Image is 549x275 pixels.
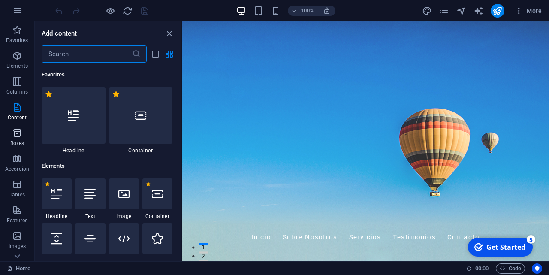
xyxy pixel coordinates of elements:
[466,263,489,274] h6: Session time
[75,213,105,220] span: Text
[105,6,115,16] button: Click here to leave preview mode and continue editing
[142,178,172,220] div: Container
[422,6,432,16] i: Design (Ctrl+Alt+Y)
[42,161,172,171] h6: Elements
[500,263,521,274] span: Code
[109,147,173,154] span: Container
[439,6,449,16] i: Pages (Ctrl+Alt+S)
[61,1,70,9] div: 5
[422,6,432,16] button: design
[20,260,30,263] button: 1
[42,70,172,80] h6: Favorites
[474,6,484,16] button: text_generator
[7,263,30,274] a: Click to cancel selection. Double-click to open Pages
[515,6,542,15] span: More
[146,182,151,187] span: Remove from favorites
[439,6,449,16] button: pages
[10,140,24,147] p: Boxes
[5,166,29,172] p: Accordion
[492,6,502,16] i: Publish
[42,213,72,220] span: Headline
[288,6,318,16] button: 100%
[491,4,504,18] button: publish
[532,263,542,274] button: Usercentrics
[109,213,139,220] span: Image
[456,6,466,16] i: Navigator
[42,28,77,39] h6: Add content
[6,37,28,44] p: Favorites
[112,91,120,98] span: Remove from favorites
[7,217,27,224] p: Features
[474,6,483,16] i: AI Writer
[42,147,106,154] span: Headline
[123,6,133,16] i: Reload page
[164,49,174,59] button: grid-view
[42,178,72,220] div: Headline
[9,243,26,250] p: Images
[511,4,545,18] button: More
[150,49,160,59] button: list-view
[164,28,174,39] button: close panel
[481,265,483,272] span: :
[6,88,28,95] p: Columns
[45,91,52,98] span: Remove from favorites
[109,178,139,220] div: Image
[475,263,489,274] span: 00 00
[3,3,67,22] div: Get Started 5 items remaining, 0% complete
[122,6,133,16] button: reload
[20,271,30,273] button: 2
[9,191,25,198] p: Tables
[323,7,331,15] i: On resize automatically adjust zoom level to fit chosen device.
[75,178,105,220] div: Text
[456,6,467,16] button: navigator
[6,63,28,70] p: Elements
[301,6,314,16] h6: 100%
[142,213,172,220] span: Container
[8,114,27,121] p: Content
[21,8,60,18] div: Get Started
[496,263,525,274] button: Code
[42,87,106,154] div: Headline
[42,45,132,63] input: Search
[45,182,50,187] span: Remove from favorites
[109,87,173,154] div: Container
